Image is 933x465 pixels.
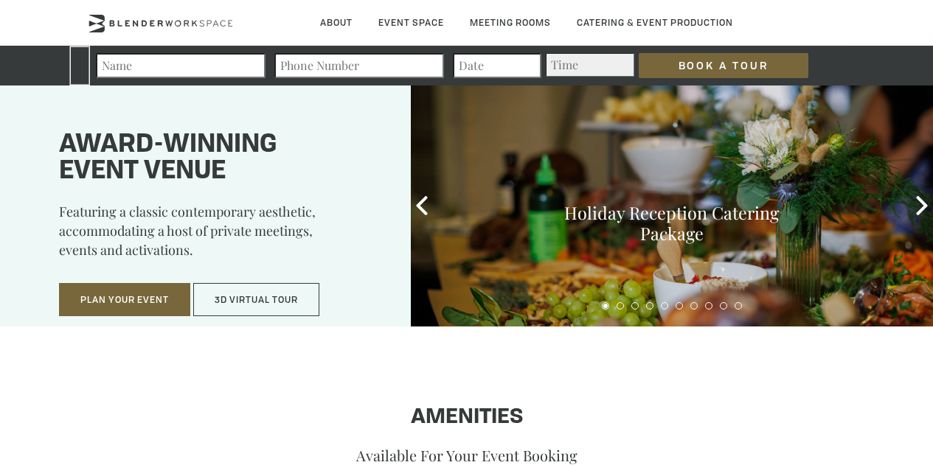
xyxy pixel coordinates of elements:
[453,53,541,78] input: Date
[46,445,887,465] p: Available For Your Event Booking
[96,53,266,78] input: Name
[59,132,374,185] h1: Award-winning event venue
[59,202,374,270] p: Featuring a classic contemporary aesthetic, accommodating a host of private meetings, events and ...
[274,53,444,78] input: Phone Number
[193,283,319,317] button: 3D Virtual Tour
[639,53,808,78] input: Book a Tour
[46,406,887,430] h1: Amenities
[564,201,779,245] a: Holiday Reception Catering Package
[59,283,190,317] button: Plan Your Event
